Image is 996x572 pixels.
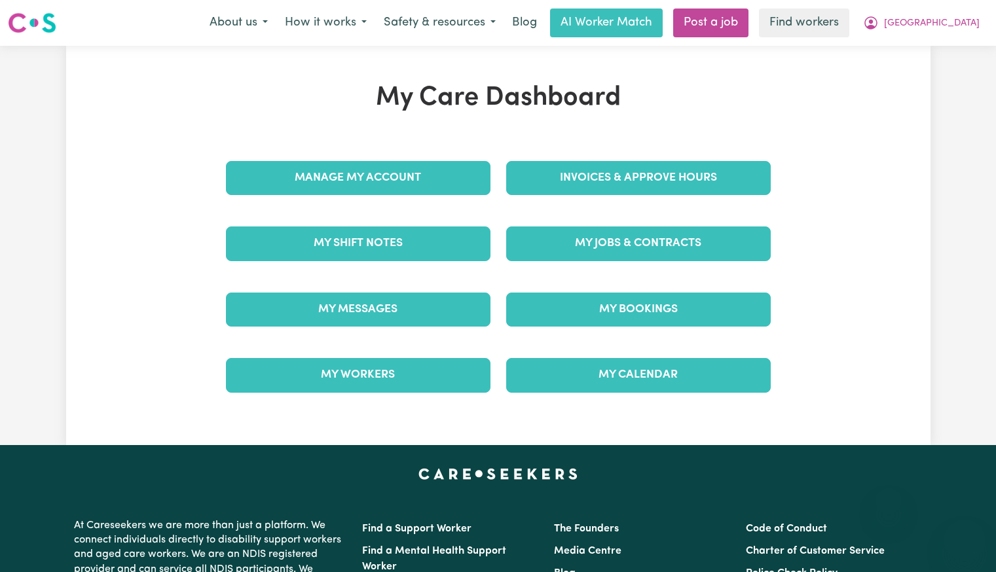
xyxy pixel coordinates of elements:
[506,293,771,327] a: My Bookings
[554,546,621,556] a: Media Centre
[673,9,748,37] a: Post a job
[855,9,988,37] button: My Account
[884,16,980,31] span: [GEOGRAPHIC_DATA]
[418,469,578,479] a: Careseekers home page
[375,9,504,37] button: Safety & resources
[226,293,490,327] a: My Messages
[201,9,276,37] button: About us
[506,226,771,260] a: My Jobs & Contracts
[226,226,490,260] a: My Shift Notes
[218,82,779,114] h1: My Care Dashboard
[554,524,619,534] a: The Founders
[226,358,490,392] a: My Workers
[746,546,885,556] a: Charter of Customer Service
[506,161,771,195] a: Invoices & Approve Hours
[876,488,902,514] iframe: Close message
[362,546,506,572] a: Find a Mental Health Support Worker
[8,8,56,38] a: Careseekers logo
[746,524,827,534] a: Code of Conduct
[759,9,849,37] a: Find workers
[276,9,375,37] button: How it works
[504,9,545,37] a: Blog
[362,524,471,534] a: Find a Support Worker
[8,11,56,35] img: Careseekers logo
[550,9,663,37] a: AI Worker Match
[506,358,771,392] a: My Calendar
[226,161,490,195] a: Manage My Account
[944,520,986,562] iframe: Button to launch messaging window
